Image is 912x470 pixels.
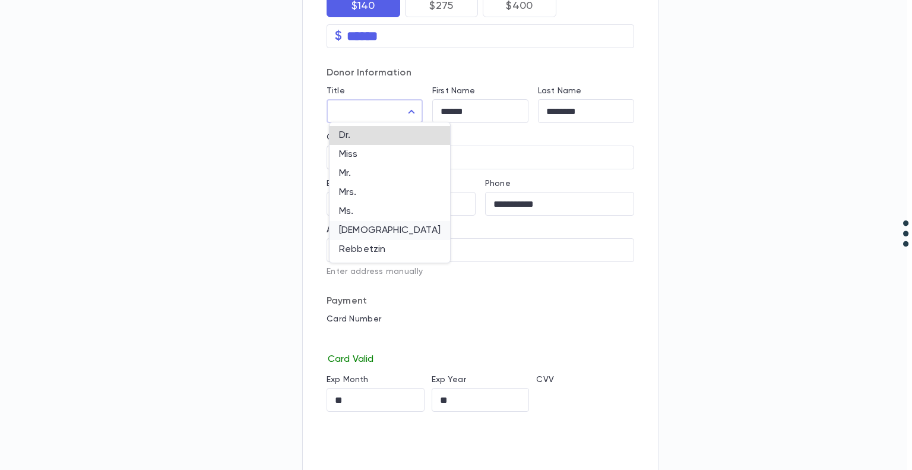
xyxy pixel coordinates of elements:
[339,168,441,179] span: Mr.
[339,206,441,217] span: Ms.
[339,225,441,236] span: [DEMOGRAPHIC_DATA]
[339,149,441,160] span: Miss
[339,244,441,255] span: Rebbetzin
[339,187,441,198] span: Mrs.
[339,130,441,141] span: Dr.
